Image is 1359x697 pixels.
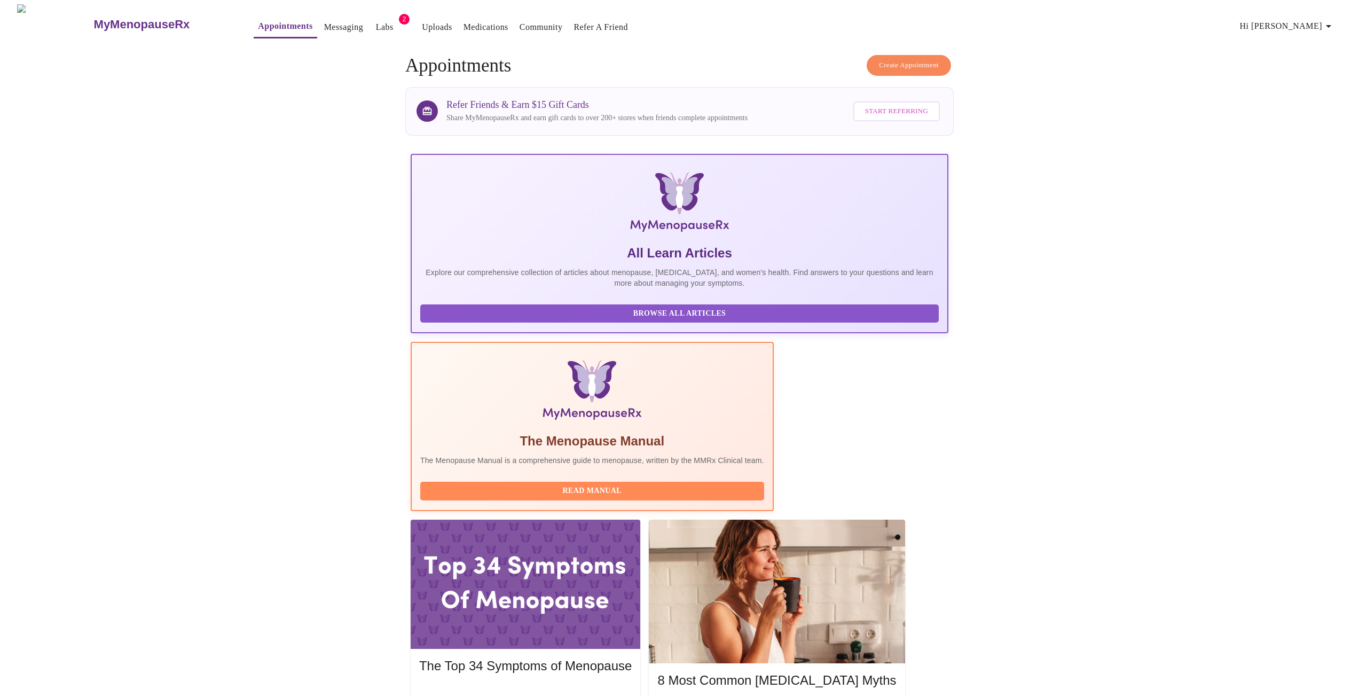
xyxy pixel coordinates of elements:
button: Refer a Friend [569,17,632,38]
h5: The Menopause Manual [420,433,764,450]
button: Start Referring [853,101,940,121]
a: Browse All Articles [420,308,941,317]
a: Uploads [422,20,452,35]
button: Labs [367,17,402,38]
a: Start Referring [851,96,942,127]
a: Medications [464,20,508,35]
img: MyMenopauseRx Logo [501,172,858,236]
span: Create Appointment [879,59,939,72]
p: Share MyMenopauseRx and earn gift cards to over 200+ stores when friends complete appointments [446,113,748,123]
h5: 8 Most Common [MEDICAL_DATA] Myths [657,672,896,689]
p: The Menopause Manual is a comprehensive guide to menopause, written by the MMRx Clinical team. [420,455,764,466]
h5: All Learn Articles [420,245,939,262]
button: Messaging [320,17,367,38]
img: Menopause Manual [475,360,709,424]
button: Create Appointment [867,55,951,76]
a: MyMenopauseRx [92,6,232,43]
h5: The Top 34 Symptoms of Menopause [419,657,632,675]
span: 2 [399,14,410,25]
a: Refer a Friend [574,20,628,35]
button: Medications [459,17,513,38]
button: Appointments [254,15,317,38]
button: Community [515,17,567,38]
span: Hi [PERSON_NAME] [1240,19,1335,34]
p: Explore our comprehensive collection of articles about menopause, [MEDICAL_DATA], and women's hea... [420,267,939,288]
a: Read More [419,688,634,697]
a: Read Manual [420,485,767,495]
img: MyMenopauseRx Logo [17,4,92,44]
button: Read Manual [420,482,764,500]
h4: Appointments [405,55,954,76]
a: Appointments [258,19,312,34]
h3: MyMenopauseRx [94,18,190,32]
button: Uploads [418,17,457,38]
a: Labs [376,20,394,35]
button: Hi [PERSON_NAME] [1236,15,1339,37]
button: Browse All Articles [420,304,939,323]
h3: Refer Friends & Earn $15 Gift Cards [446,99,748,111]
a: Messaging [324,20,363,35]
span: Browse All Articles [431,307,928,320]
a: Community [520,20,563,35]
span: Read Manual [431,484,753,498]
span: Start Referring [865,105,928,118]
